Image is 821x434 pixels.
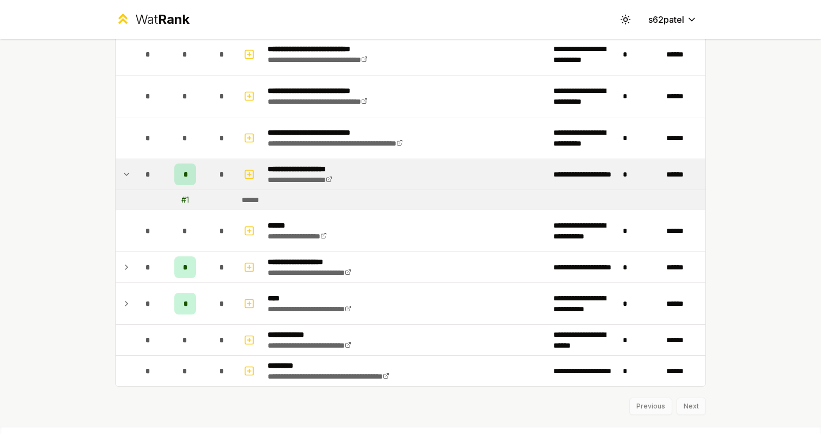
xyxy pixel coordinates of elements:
span: s62patel [648,13,684,26]
div: Wat [135,11,190,28]
button: s62patel [640,10,706,29]
a: WatRank [115,11,190,28]
span: Rank [158,11,190,27]
div: # 1 [181,194,189,205]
